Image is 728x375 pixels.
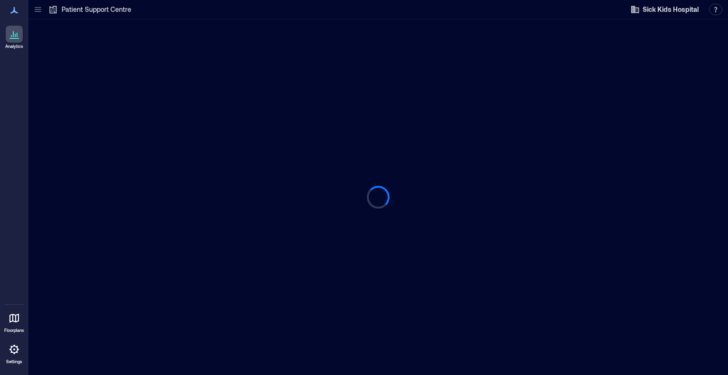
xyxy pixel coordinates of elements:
[3,338,26,367] a: Settings
[2,23,26,52] a: Analytics
[4,328,24,333] p: Floorplans
[643,5,699,14] span: Sick Kids Hospital
[1,307,27,336] a: Floorplans
[6,359,22,365] p: Settings
[628,2,701,17] button: Sick Kids Hospital
[5,44,23,49] p: Analytics
[62,5,131,14] p: Patient Support Centre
